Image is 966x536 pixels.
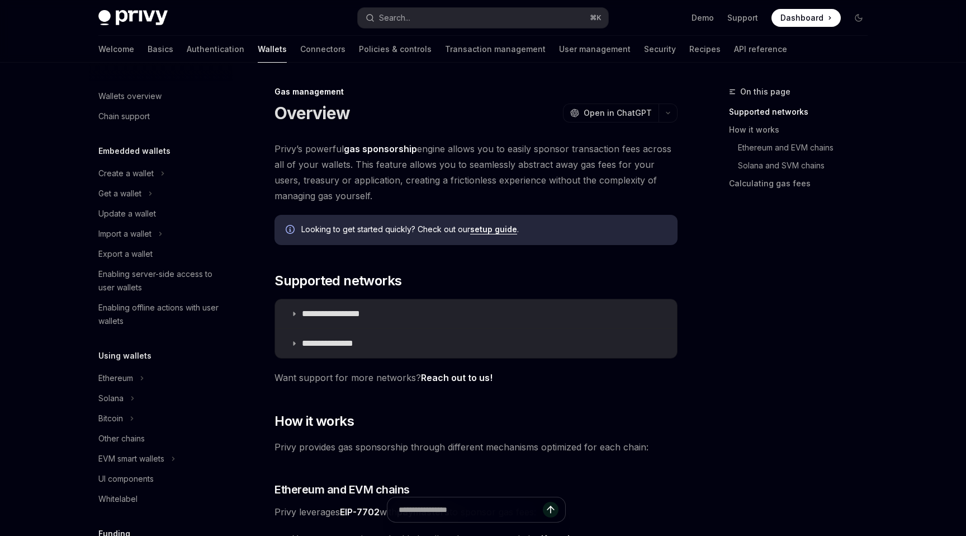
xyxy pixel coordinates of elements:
[98,90,162,103] div: Wallets overview
[98,472,154,486] div: UI components
[359,36,432,63] a: Policies & controls
[780,12,823,23] span: Dashboard
[729,175,877,192] a: Calculating gas fees
[89,86,233,106] a: Wallets overview
[286,225,297,236] svg: Info
[89,429,233,449] a: Other chains
[344,143,417,154] strong: gas sponsorship
[89,106,233,126] a: Chain support
[274,272,401,290] span: Supported networks
[98,452,164,466] div: EVM smart wallets
[98,247,153,261] div: Export a wallet
[89,204,233,224] a: Update a wallet
[98,349,151,363] h5: Using wallets
[543,502,558,518] button: Send message
[98,187,141,200] div: Get a wallet
[445,36,546,63] a: Transaction management
[89,489,233,509] a: Whitelabel
[692,12,714,23] a: Demo
[274,103,350,123] h1: Overview
[559,36,631,63] a: User management
[98,207,156,220] div: Update a wallet
[98,144,171,158] h5: Embedded wallets
[729,121,877,139] a: How it works
[274,482,410,497] span: Ethereum and EVM chains
[89,244,233,264] a: Export a wallet
[274,86,678,97] div: Gas management
[584,107,652,119] span: Open in ChatGPT
[729,103,877,121] a: Supported networks
[258,36,287,63] a: Wallets
[98,110,150,123] div: Chain support
[98,392,124,405] div: Solana
[98,301,226,328] div: Enabling offline actions with user wallets
[590,13,602,22] span: ⌘ K
[98,412,123,425] div: Bitcoin
[644,36,676,63] a: Security
[689,36,721,63] a: Recipes
[379,11,410,25] div: Search...
[358,8,608,28] button: Search...⌘K
[98,492,138,506] div: Whitelabel
[98,227,151,241] div: Import a wallet
[850,9,868,27] button: Toggle dark mode
[738,139,877,157] a: Ethereum and EVM chains
[89,264,233,298] a: Enabling server-side access to user wallets
[563,104,659,123] button: Open in ChatGPT
[98,10,168,26] img: dark logo
[470,224,517,234] a: setup guide
[274,439,678,455] span: Privy provides gas sponsorship through different mechanisms optimized for each chain:
[98,267,226,294] div: Enabling server-side access to user wallets
[274,141,678,204] span: Privy’s powerful engine allows you to easily sponsor transaction fees across all of your wallets....
[89,469,233,489] a: UI components
[89,298,233,331] a: Enabling offline actions with user wallets
[738,157,877,175] a: Solana and SVM chains
[148,36,173,63] a: Basics
[727,12,758,23] a: Support
[274,370,678,385] span: Want support for more networks?
[187,36,244,63] a: Authentication
[98,167,154,180] div: Create a wallet
[771,9,841,27] a: Dashboard
[740,85,790,98] span: On this page
[98,372,133,385] div: Ethereum
[274,412,354,430] span: How it works
[301,224,666,235] span: Looking to get started quickly? Check out our .
[98,36,134,63] a: Welcome
[421,372,493,384] a: Reach out to us!
[300,36,345,63] a: Connectors
[98,432,145,445] div: Other chains
[734,36,787,63] a: API reference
